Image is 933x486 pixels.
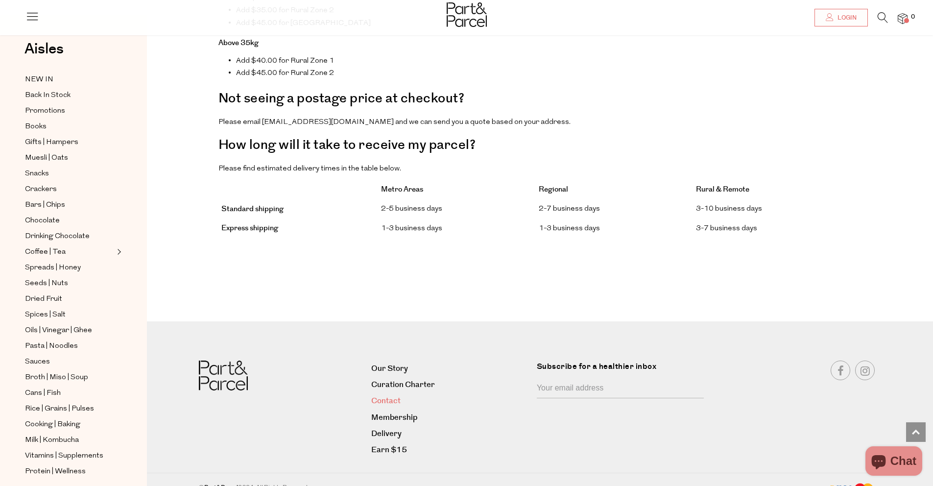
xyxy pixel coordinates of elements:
a: Books [25,121,114,133]
span: Muesli | Oats [25,152,68,164]
span: Snacks [25,168,49,180]
li: Add $45.00 for Rural Zone 2 [228,67,862,80]
a: Cans | Fish [25,387,114,399]
a: NEW IN [25,73,114,86]
a: Membership [371,411,529,424]
a: Sauces [25,356,114,368]
a: Chocolate [25,215,114,227]
span: Protein | Wellness [25,466,86,478]
a: Spreads | Honey [25,262,114,274]
span: Spices | Salt [25,309,66,321]
a: 0 [898,13,908,24]
span: Oils | Vinegar | Ghee [25,325,92,337]
a: Earn $15 [371,443,529,457]
strong: Rural & Remote [696,184,749,194]
span: Cans | Fish [25,388,61,399]
span: Spreads | Honey [25,262,81,274]
span: Rice | Grains | Pulses [25,403,94,415]
td: 3-7 business days [693,219,862,239]
span: Pasta | Noodles [25,340,78,352]
a: Spices | Salt [25,309,114,321]
a: Gifts | Hampers [25,136,114,148]
a: Bars | Chips [25,199,114,211]
a: Promotions [25,105,114,117]
span: Back In Stock [25,90,71,101]
strong: Regional [539,184,568,194]
span: Milk | Kombucha [25,435,79,446]
a: Our Story [371,362,529,375]
input: Your email address [537,380,704,398]
span: Coffee | Tea [25,246,66,258]
a: Vitamins | Supplements [25,450,114,462]
span: Aisles [24,38,64,60]
a: Login [814,9,868,26]
span: Sauces [25,356,50,368]
span: Seeds | Nuts [25,278,68,290]
a: Muesli | Oats [25,152,114,164]
td: 2-7 business days [535,199,693,219]
strong: Standard shipping [221,204,284,214]
a: Protein | Wellness [25,465,114,478]
span: Broth | Miso | Soup [25,372,88,384]
span: Login [835,14,857,22]
span: Dried Fruit [25,293,62,305]
td: 1-3 business days [378,219,536,239]
a: Back In Stock [25,89,114,101]
p: Please email [EMAIL_ADDRESS][DOMAIN_NAME] and we can send you a quote based on your address. [218,116,862,129]
b: Above 35kg [218,38,259,48]
h3: How long will it take to receive my parcel? [218,134,862,156]
a: Snacks [25,168,114,180]
a: Crackers [25,183,114,195]
strong: Metro Areas [381,184,423,194]
td: 3-10 business days [693,199,862,219]
button: Expand/Collapse Coffee | Tea [115,246,121,258]
h3: Not seeing a postage price at checkout? [218,87,862,110]
span: Books [25,121,47,133]
span: Gifts | Hampers [25,137,78,148]
td: 2-5 business days [378,199,536,219]
strong: Express shipping [221,223,278,233]
span: Drinking Chocolate [25,231,90,243]
span: Promotions [25,105,65,117]
a: Rice | Grains | Pulses [25,403,114,415]
a: Broth | Miso | Soup [25,371,114,384]
td: 1-3 business days [535,219,693,239]
a: Milk | Kombucha [25,434,114,446]
a: Delivery [371,427,529,440]
a: Cooking | Baking [25,418,114,431]
a: Pasta | Noodles [25,340,114,352]
a: Seeds | Nuts [25,277,114,290]
a: Drinking Chocolate [25,230,114,243]
a: Aisles [24,42,64,66]
a: Dried Fruit [25,293,114,305]
a: Coffee | Tea [25,246,114,258]
span: 0 [909,13,917,22]
span: Cooking | Baking [25,419,80,431]
span: Bars | Chips [25,199,65,211]
a: Oils | Vinegar | Ghee [25,324,114,337]
p: Please find estimated delivery times in the table below. [218,163,862,175]
a: Contact [371,394,529,408]
inbox-online-store-chat: Shopify online store chat [862,446,925,478]
li: Add $40.00 for Rural Zone 1 [228,55,862,68]
span: NEW IN [25,74,53,86]
a: Curation Charter [371,378,529,391]
span: Vitamins | Supplements [25,450,103,462]
img: Part&Parcel [199,361,248,390]
label: Subscribe for a healthier inbox [537,361,710,380]
img: Part&Parcel [447,2,487,27]
span: Chocolate [25,215,60,227]
span: Crackers [25,184,57,195]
